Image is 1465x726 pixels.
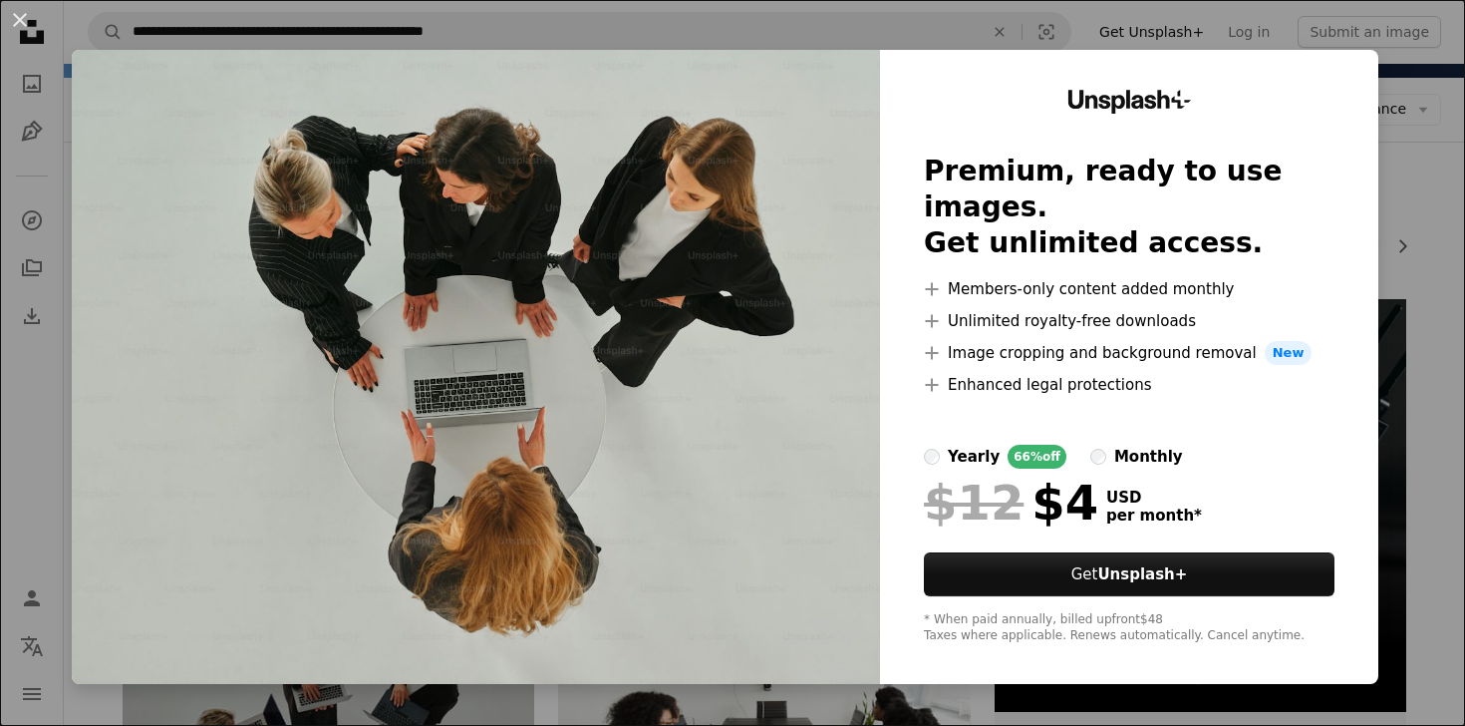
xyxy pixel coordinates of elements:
[1265,341,1313,365] span: New
[924,341,1334,365] li: Image cropping and background removal
[924,154,1334,261] h2: Premium, ready to use images. Get unlimited access.
[924,477,1098,529] div: $4
[924,449,940,465] input: yearly66%off
[924,552,1334,596] button: GetUnsplash+
[948,445,1000,469] div: yearly
[1008,445,1066,469] div: 66% off
[924,612,1334,644] div: * When paid annually, billed upfront $48 Taxes where applicable. Renews automatically. Cancel any...
[924,373,1334,397] li: Enhanced legal protections
[1090,449,1106,465] input: monthly
[1106,507,1202,525] span: per month *
[1097,565,1187,583] strong: Unsplash+
[924,277,1334,301] li: Members-only content added monthly
[924,477,1024,529] span: $12
[1106,489,1202,507] span: USD
[1114,445,1183,469] div: monthly
[924,309,1334,333] li: Unlimited royalty-free downloads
